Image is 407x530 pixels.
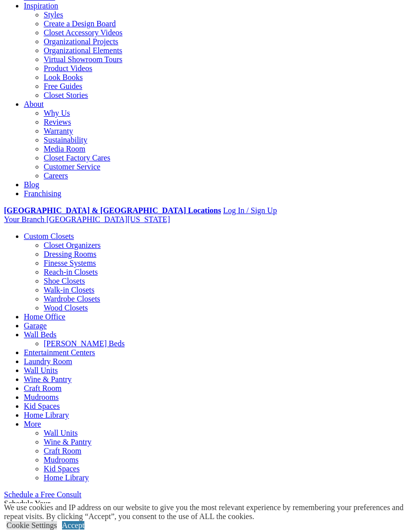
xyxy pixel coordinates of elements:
[44,109,70,117] a: Why Us
[44,55,123,64] a: Virtual Showroom Tours
[44,447,81,455] a: Craft Room
[44,28,123,37] a: Closet Accessory Videos
[24,1,58,10] a: Inspiration
[24,420,41,428] a: More menu text will display only on big screen
[44,19,116,28] a: Create a Design Board
[24,384,62,392] a: Craft Room
[24,402,60,410] a: Kid Spaces
[44,162,100,171] a: Customer Service
[44,145,85,153] a: Media Room
[24,330,57,339] a: Wall Beds
[44,339,125,348] a: [PERSON_NAME] Beds
[44,473,89,482] a: Home Library
[46,215,170,224] span: [GEOGRAPHIC_DATA][US_STATE]
[44,277,85,285] a: Shoe Closets
[62,521,84,530] a: Accept
[44,153,110,162] a: Closet Factory Cares
[44,295,100,303] a: Wardrobe Closets
[44,64,92,73] a: Product Videos
[44,438,91,446] a: Wine & Pantry
[223,206,276,215] a: Log In / Sign Up
[4,215,44,224] span: Your Branch
[44,127,73,135] a: Warranty
[44,268,98,276] a: Reach-in Closets
[44,91,88,99] a: Closet Stories
[44,10,63,19] a: Styles
[6,521,57,530] a: Cookie Settings
[44,464,79,473] a: Kid Spaces
[24,100,44,108] a: About
[24,321,47,330] a: Garage
[44,429,77,437] a: Wall Units
[24,375,71,383] a: Wine & Pantry
[24,189,62,198] a: Franchising
[4,490,81,499] a: Schedule a Free Consult (opens a dropdown menu)
[44,286,94,294] a: Walk-in Closets
[44,171,68,180] a: Careers
[24,366,58,375] a: Wall Units
[24,411,69,419] a: Home Library
[24,357,72,366] a: Laundry Room
[4,215,170,224] a: Your Branch [GEOGRAPHIC_DATA][US_STATE]
[44,455,78,464] a: Mudrooms
[24,312,66,321] a: Home Office
[44,46,122,55] a: Organizational Elements
[44,259,96,267] a: Finesse Systems
[4,206,221,215] a: [GEOGRAPHIC_DATA] & [GEOGRAPHIC_DATA] Locations
[44,73,83,81] a: Look Books
[4,503,407,521] div: We use cookies and IP address on our website to give you the most relevant experience by remember...
[44,82,82,90] a: Free Guides
[44,37,118,46] a: Organizational Projects
[44,241,101,249] a: Closet Organizers
[44,303,88,312] a: Wood Closets
[44,136,87,144] a: Sustainability
[24,232,74,240] a: Custom Closets
[44,250,96,258] a: Dressing Rooms
[24,180,39,189] a: Blog
[24,393,59,401] a: Mudrooms
[44,118,71,126] a: Reviews
[4,499,86,517] span: Schedule Your
[24,348,95,357] a: Entertainment Centers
